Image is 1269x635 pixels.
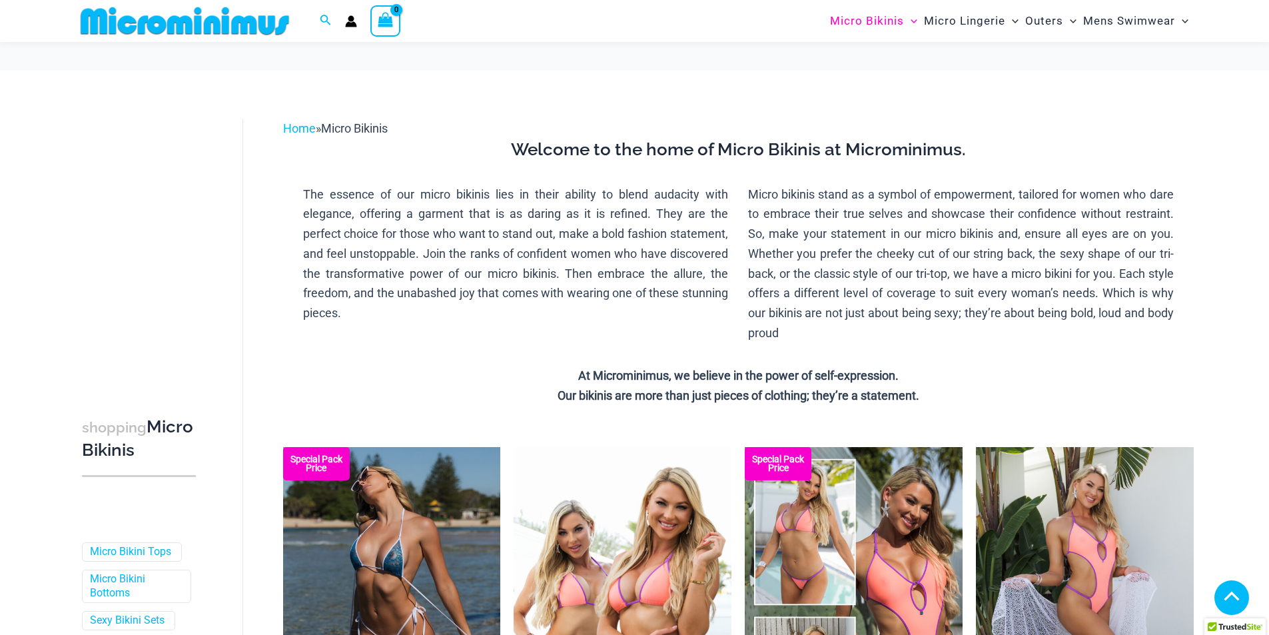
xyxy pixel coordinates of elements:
[90,572,181,600] a: Micro Bikini Bottoms
[303,185,729,323] p: The essence of our micro bikinis lies in their ability to blend audacity with elegance, offering ...
[82,419,147,436] span: shopping
[321,121,388,135] span: Micro Bikinis
[75,6,294,36] img: MM SHOP LOGO FLAT
[904,4,917,38] span: Menu Toggle
[1025,4,1063,38] span: Outers
[90,614,165,628] a: Sexy Bikini Sets
[283,455,350,472] b: Special Pack Price
[830,4,904,38] span: Micro Bikinis
[921,4,1022,38] a: Micro LingerieMenu ToggleMenu Toggle
[1080,4,1192,38] a: Mens SwimwearMenu ToggleMenu Toggle
[1022,4,1080,38] a: OutersMenu ToggleMenu Toggle
[345,15,357,27] a: Account icon link
[558,388,919,402] strong: Our bikinis are more than just pieces of clothing; they’re a statement.
[283,121,388,135] span: »
[90,545,171,559] a: Micro Bikini Tops
[1083,4,1175,38] span: Mens Swimwear
[1005,4,1019,38] span: Menu Toggle
[924,4,1005,38] span: Micro Lingerie
[370,5,401,36] a: View Shopping Cart, empty
[827,4,921,38] a: Micro BikinisMenu ToggleMenu Toggle
[82,416,196,462] h3: Micro Bikinis
[320,13,332,29] a: Search icon link
[283,121,316,135] a: Home
[745,455,811,472] b: Special Pack Price
[1175,4,1188,38] span: Menu Toggle
[82,108,202,374] iframe: TrustedSite Certified
[1063,4,1076,38] span: Menu Toggle
[293,139,1184,161] h3: Welcome to the home of Micro Bikinis at Microminimus.
[748,185,1174,343] p: Micro bikinis stand as a symbol of empowerment, tailored for women who dare to embrace their true...
[578,368,899,382] strong: At Microminimus, we believe in the power of self-expression.
[825,2,1194,40] nav: Site Navigation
